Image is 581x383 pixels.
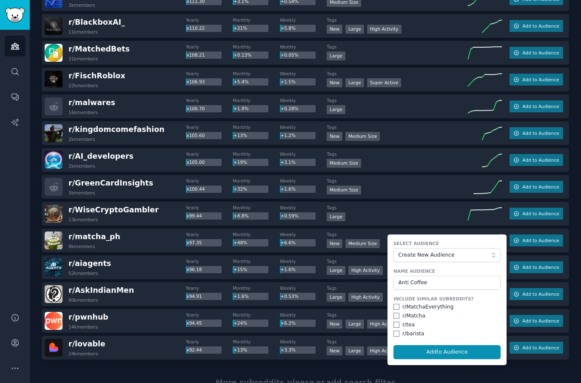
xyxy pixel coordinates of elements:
dt: Monthly [233,44,280,50]
dt: Monthly [233,97,280,103]
dt: Yearly [186,312,233,318]
img: pwnhub [45,312,63,330]
span: +1.6% [234,294,248,299]
div: 11k members [68,29,98,35]
div: Medium Size [345,132,380,141]
div: Large [327,293,345,302]
dt: Tags [327,97,468,103]
span: +13% [234,347,247,352]
div: Large [345,320,364,329]
span: Add to Audience [522,103,559,109]
span: +1.5% [281,79,296,84]
button: Add to Audience [510,20,563,32]
dt: Yearly [186,258,233,264]
span: r/ pwnhub [68,313,108,321]
label: Select Audience [393,240,501,246]
dt: Yearly [186,71,233,77]
span: Add to Audience [522,23,559,29]
dt: Weekly [280,205,327,211]
dt: Monthly [233,232,280,237]
dt: Weekly [280,339,327,345]
div: New [327,239,342,248]
button: Add to Audience [510,74,563,86]
dt: Weekly [280,312,327,318]
div: Super Active [367,78,402,87]
span: x99.44 [186,213,202,218]
div: Medium Size [345,239,380,248]
div: 24k members [68,351,98,357]
span: +19% [234,160,247,165]
span: +8.8% [234,213,248,218]
dt: Tags [327,312,468,318]
button: Add to Audience [510,47,563,59]
dt: Monthly [233,151,280,157]
div: New [327,320,342,329]
dt: Yearly [186,232,233,237]
div: Large [327,105,345,114]
dt: Yearly [186,339,233,345]
button: Add to Audience [510,208,563,220]
div: High Activity [348,266,383,275]
div: High Activity [348,293,383,302]
span: Add to Audience [522,264,559,270]
span: x97.35 [186,240,202,245]
div: Large [327,266,345,275]
button: Add to Audience [510,342,563,354]
span: +1.9% [234,106,248,111]
button: Add to Audience [510,181,563,193]
div: New [327,78,342,87]
button: Add to Audience [510,315,563,327]
span: Create New Audience [399,252,492,259]
dt: Weekly [280,44,327,50]
dt: Yearly [186,285,233,291]
div: 13k members [68,217,98,223]
span: r/ kingdomcomefashion [68,125,165,134]
span: x105.00 [186,160,205,165]
dt: Tags [327,339,468,345]
div: r/ barista [402,330,424,338]
dt: Tags [327,178,468,184]
div: Medium Size [327,186,361,194]
span: Add to Audience [522,211,559,217]
div: High Activity [367,320,402,329]
img: WiseCryptoGambler [45,205,63,223]
dt: Tags [327,205,468,211]
dt: Tags [327,285,468,291]
div: Large [345,25,364,34]
dt: Tags [327,44,468,50]
div: Large [327,51,345,60]
span: r/ BlackboxAI_ [68,18,125,26]
button: Create New Audience [393,248,501,263]
span: +0.05% [281,52,299,57]
span: +3.1% [281,160,296,165]
span: +0.53% [281,294,299,299]
span: Add to Audience [522,345,559,351]
span: +21% [234,26,247,31]
div: 3k members [68,2,95,8]
button: Add to Audience [510,261,563,273]
div: 3k members [68,190,95,196]
div: r/ tea [402,321,415,329]
dt: Monthly [233,205,280,211]
label: Name Audience [393,268,501,274]
span: Add to Audience [522,50,559,56]
span: Add to Audience [522,157,559,163]
dt: Monthly [233,312,280,318]
div: 16k members [68,109,98,115]
dt: Yearly [186,205,233,211]
dt: Yearly [186,17,233,23]
span: x106.70 [186,106,205,111]
span: r/ WiseCryptoGambler [68,206,159,214]
span: r/ lovable [68,340,105,348]
div: Large [345,78,364,87]
img: AskIndianMen [45,285,63,303]
div: High Activity [367,346,402,355]
span: x110.22 [186,26,205,31]
span: r/ malwares [68,98,115,107]
div: Large [345,346,364,355]
button: Add to Audience [510,154,563,166]
dt: Tags [327,124,468,130]
dt: Weekly [280,71,327,77]
div: New [327,132,342,141]
dt: Yearly [186,124,233,130]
